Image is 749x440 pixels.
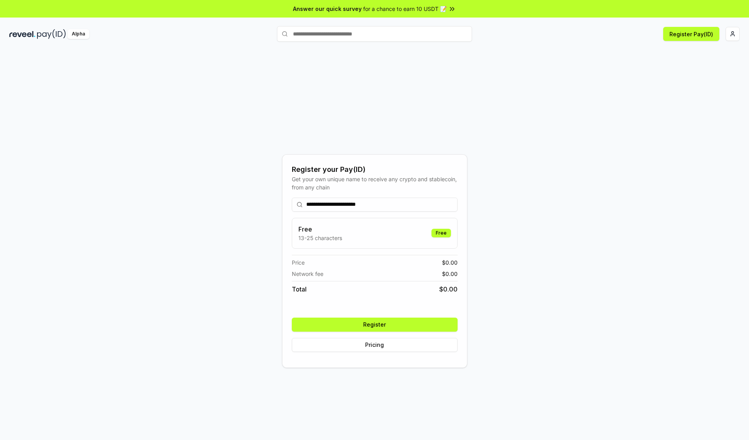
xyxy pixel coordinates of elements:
[292,338,458,352] button: Pricing
[442,258,458,267] span: $ 0.00
[292,164,458,175] div: Register your Pay(ID)
[292,318,458,332] button: Register
[292,270,323,278] span: Network fee
[442,270,458,278] span: $ 0.00
[298,224,342,234] h3: Free
[292,258,305,267] span: Price
[298,234,342,242] p: 13-25 characters
[37,29,66,39] img: pay_id
[292,175,458,191] div: Get your own unique name to receive any crypto and stablecoin, from any chain
[293,5,362,13] span: Answer our quick survey
[431,229,451,237] div: Free
[67,29,89,39] div: Alpha
[9,29,35,39] img: reveel_dark
[663,27,719,41] button: Register Pay(ID)
[439,284,458,294] span: $ 0.00
[363,5,447,13] span: for a chance to earn 10 USDT 📝
[292,284,307,294] span: Total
